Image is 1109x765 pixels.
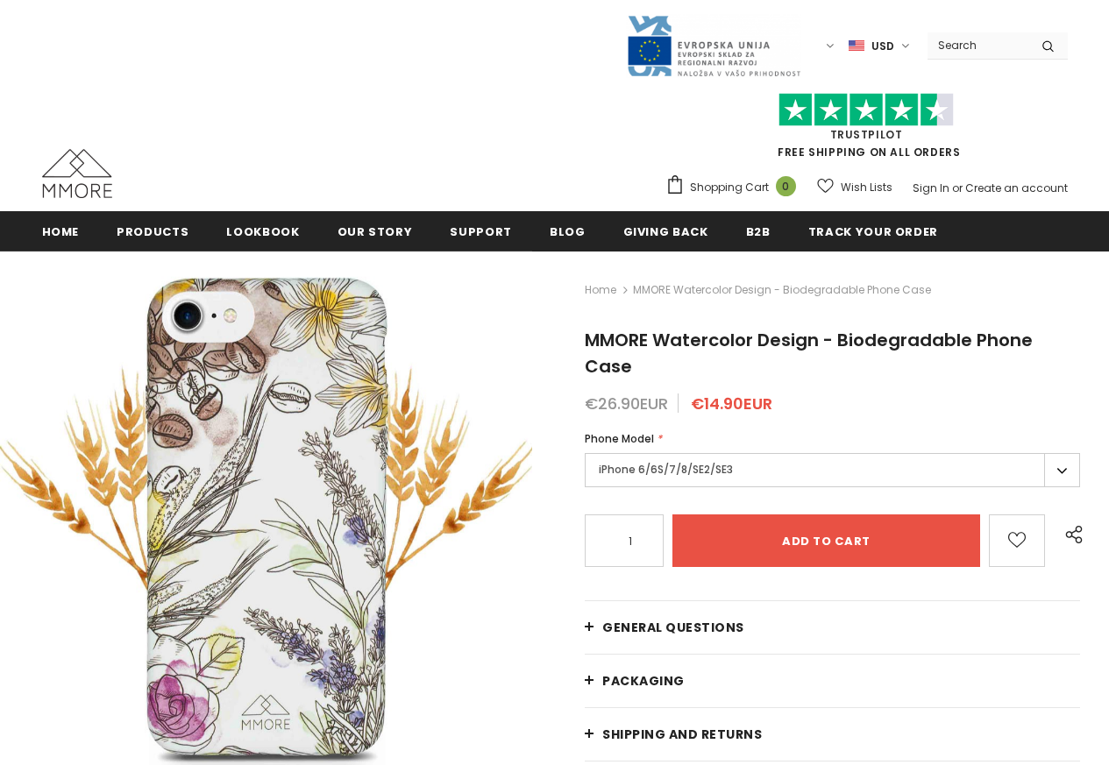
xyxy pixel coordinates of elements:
span: Blog [550,223,586,240]
input: Search Site [928,32,1028,58]
span: B2B [746,223,771,240]
a: Sign In [913,181,949,195]
input: Add to cart [672,514,980,567]
span: Wish Lists [841,179,892,196]
a: Home [42,211,80,251]
img: Trust Pilot Stars [778,93,954,127]
span: Our Story [338,223,413,240]
span: 0 [776,176,796,196]
span: €14.90EUR [691,393,772,414]
span: Shopping Cart [690,179,769,196]
span: Giving back [623,223,708,240]
a: Javni Razpis [626,38,801,53]
span: MMORE Watercolor Design - Biodegradable Phone Case [585,328,1033,379]
span: Phone Model [585,431,654,446]
a: Blog [550,211,586,251]
span: Lookbook [226,223,299,240]
a: General Questions [585,601,1080,654]
span: or [952,181,963,195]
span: €26.90EUR [585,393,668,414]
a: Wish Lists [817,172,892,202]
a: Track your order [808,211,938,251]
a: Home [585,280,616,301]
span: USD [871,38,894,55]
a: support [450,211,512,251]
img: USD [849,39,864,53]
a: Shipping and returns [585,708,1080,761]
a: Shopping Cart 0 [665,174,805,201]
img: Javni Razpis [626,14,801,78]
a: B2B [746,211,771,251]
span: Shipping and returns [602,726,762,743]
span: Home [42,223,80,240]
span: Track your order [808,223,938,240]
a: PACKAGING [585,655,1080,707]
a: Lookbook [226,211,299,251]
span: General Questions [602,619,744,636]
span: support [450,223,512,240]
label: iPhone 6/6S/7/8/SE2/SE3 [585,453,1080,487]
a: Products [117,211,188,251]
span: MMORE Watercolor Design - Biodegradable Phone Case [633,280,931,301]
a: Giving back [623,211,708,251]
span: PACKAGING [602,672,685,690]
a: Create an account [965,181,1068,195]
a: Our Story [338,211,413,251]
span: Products [117,223,188,240]
img: MMORE Cases [42,149,112,198]
span: FREE SHIPPING ON ALL ORDERS [665,101,1068,159]
a: Trustpilot [830,127,903,142]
